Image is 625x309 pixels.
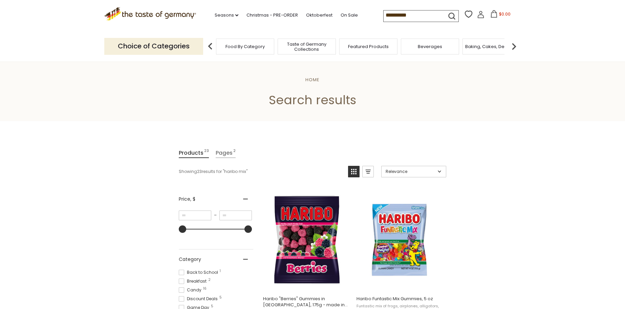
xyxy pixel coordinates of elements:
span: Category [179,256,201,263]
a: View list mode [362,166,374,177]
span: 16 [203,287,207,290]
span: 5 [219,296,222,299]
a: Oktoberfest [306,12,332,19]
span: 2 [233,148,236,157]
span: 5 [211,305,213,308]
input: Minimum value [179,211,211,220]
a: Taste of Germany Collections [280,42,334,52]
img: next arrow [507,40,521,53]
span: Discount Deals [179,296,220,302]
b: 23 [197,169,202,175]
img: Haribo "Berries" Gummies in Bag, 175g - made in Germany [262,195,352,285]
a: Sort options [381,166,446,177]
a: Home [305,76,320,83]
h1: Search results [21,92,604,108]
a: Christmas - PRE-ORDER [246,12,298,19]
span: Candy [179,287,203,293]
a: Featured Products [348,44,389,49]
span: 2 [208,278,211,282]
span: Haribo Funtastic Mix Gummies, 5 oz [357,296,444,302]
span: Haribo "Berries" Gummies in [GEOGRAPHIC_DATA], 175g - made in [GEOGRAPHIC_DATA] [263,296,351,308]
div: Showing results for " " [179,166,343,177]
a: View Products Tab [179,148,209,158]
a: Seasons [215,12,238,19]
span: Back to School [179,269,220,275]
span: – [211,212,219,218]
a: Baking, Cakes, Desserts [465,44,518,49]
span: 23 [204,148,209,157]
span: 1 [220,269,221,273]
a: On Sale [341,12,358,19]
a: Beverages [418,44,442,49]
span: , $ [190,196,195,202]
a: View Pages Tab [216,148,236,158]
a: View grid mode [348,166,360,177]
button: $0.00 [486,10,515,20]
span: Breakfast [179,278,209,284]
img: previous arrow [203,40,217,53]
img: Haribo Funtastic Mix [355,195,445,285]
span: Price [179,196,195,203]
p: Choice of Categories [104,38,203,54]
input: Maximum value [219,211,252,220]
span: Relevance [386,169,435,175]
span: $0.00 [499,11,511,17]
a: Food By Category [225,44,265,49]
